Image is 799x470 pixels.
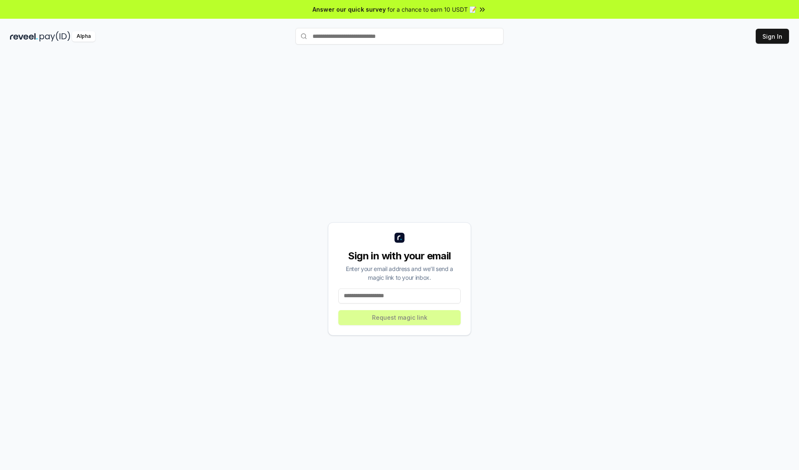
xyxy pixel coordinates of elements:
span: Answer our quick survey [313,5,386,14]
span: for a chance to earn 10 USDT 📝 [387,5,476,14]
div: Enter your email address and we’ll send a magic link to your inbox. [338,264,461,282]
img: pay_id [40,31,70,42]
button: Sign In [756,29,789,44]
img: logo_small [395,233,404,243]
img: reveel_dark [10,31,38,42]
div: Alpha [72,31,95,42]
div: Sign in with your email [338,249,461,263]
